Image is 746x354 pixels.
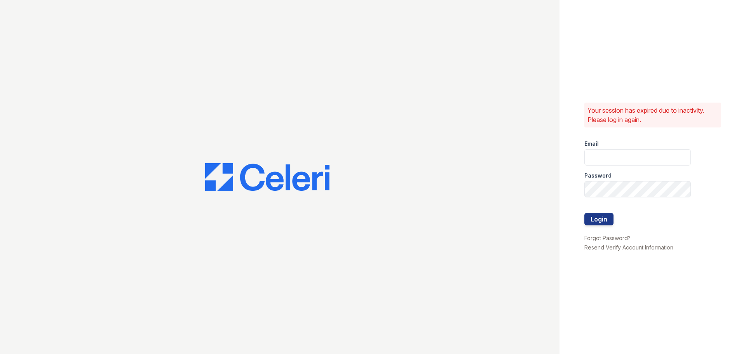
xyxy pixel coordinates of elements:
p: Your session has expired due to inactivity. Please log in again. [587,106,718,124]
label: Password [584,172,612,180]
label: Email [584,140,599,148]
img: CE_Logo_Blue-a8612792a0a2168367f1c8372b55b34899dd931a85d93a1a3d3e32e68fde9ad4.png [205,163,329,191]
a: Resend Verify Account Information [584,244,673,251]
button: Login [584,213,614,225]
a: Forgot Password? [584,235,631,241]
